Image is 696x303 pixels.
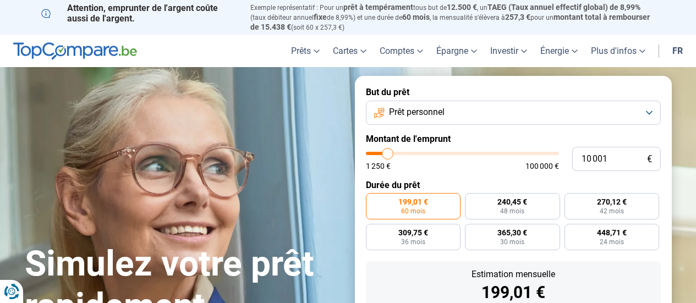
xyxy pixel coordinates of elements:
span: 60 mois [402,13,430,21]
label: Durée du prêt [366,180,661,190]
span: 36 mois [401,239,425,245]
a: Prêts [284,35,326,67]
span: 365,30 € [497,229,527,236]
span: prêt à tempérament [343,3,413,12]
label: Montant de l'emprunt [366,134,661,144]
span: 240,45 € [497,198,527,206]
img: TopCompare [13,42,137,60]
a: Épargne [430,35,484,67]
span: 100 000 € [525,162,559,170]
span: 48 mois [500,208,524,214]
a: Investir [484,35,534,67]
p: Attention, emprunter de l'argent coûte aussi de l'argent. [41,3,237,24]
span: 12.500 € [447,3,477,12]
span: montant total à rembourser de 15.438 € [250,13,650,31]
span: 1 250 € [366,162,391,170]
span: 42 mois [600,208,624,214]
a: Énergie [534,35,584,67]
span: 30 mois [500,239,524,245]
button: Prêt personnel [366,101,661,125]
span: fixe [314,13,327,21]
a: Comptes [373,35,430,67]
label: But du prêt [366,87,661,97]
a: fr [666,35,689,67]
span: € [647,155,652,164]
span: 199,01 € [398,198,428,206]
a: Cartes [326,35,373,67]
a: Plus d'infos [584,35,652,67]
span: TAEG (Taux annuel effectif global) de 8,99% [487,3,640,12]
span: 24 mois [600,239,624,245]
div: 199,01 € [375,284,652,301]
span: 270,12 € [597,198,627,206]
span: 448,71 € [597,229,627,236]
p: Exemple représentatif : Pour un tous but de , un (taux débiteur annuel de 8,99%) et une durée de ... [250,3,655,32]
span: 60 mois [401,208,425,214]
div: Estimation mensuelle [375,270,652,279]
span: 309,75 € [398,229,428,236]
span: 257,3 € [505,13,530,21]
span: Prêt personnel [389,106,445,118]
